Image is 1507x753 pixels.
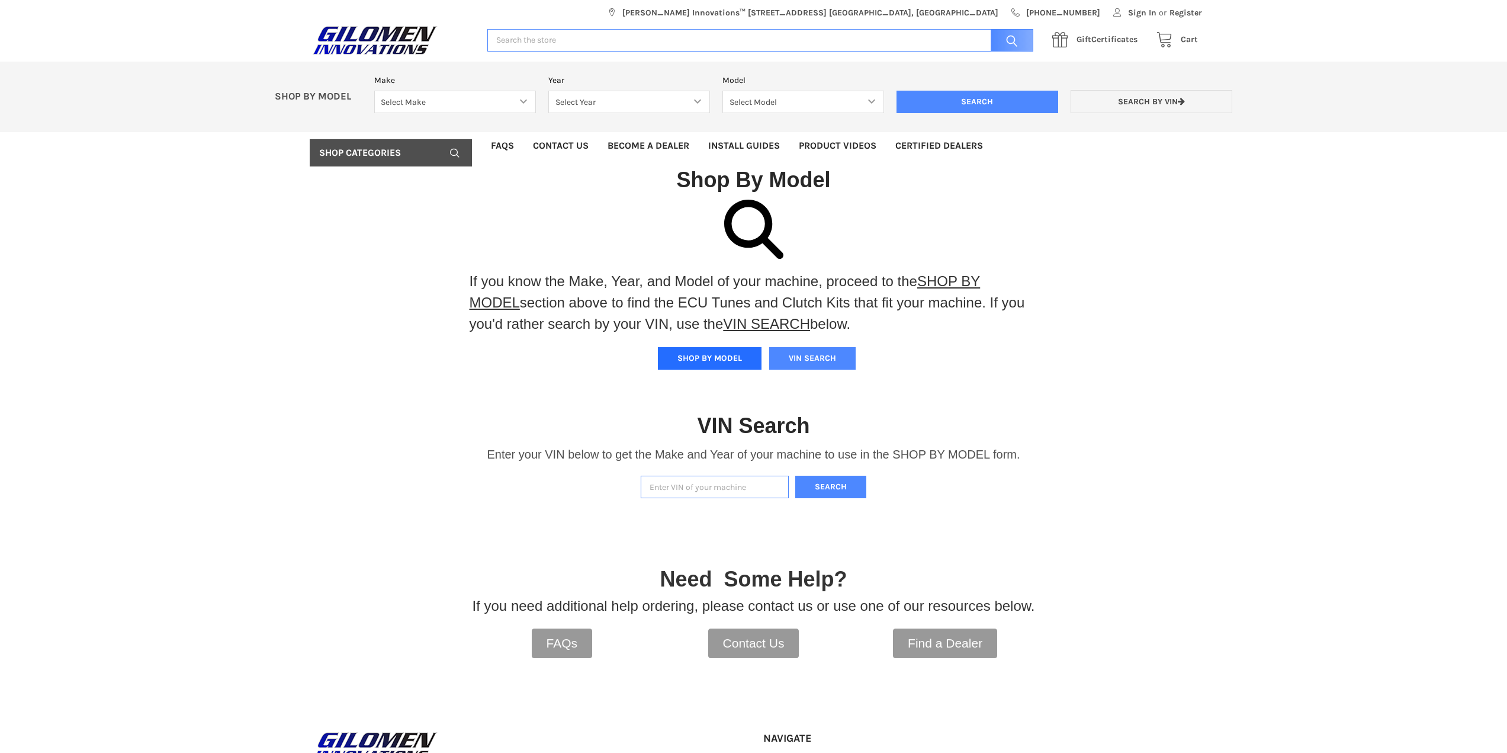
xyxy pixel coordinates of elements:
[723,316,810,332] a: VIN SEARCH
[548,74,710,86] label: Year
[886,132,992,159] a: Certified Dealers
[1071,90,1232,113] a: Search by VIN
[1046,33,1150,47] a: GiftCertificates
[523,132,598,159] a: Contact Us
[1150,33,1198,47] a: Cart
[699,132,789,159] a: Install Guides
[269,91,368,103] p: SHOP BY MODEL
[893,629,997,658] a: Find a Dealer
[1077,34,1091,44] span: Gift
[722,74,884,86] label: Model
[374,74,536,86] label: Make
[985,29,1033,52] input: Search
[708,629,799,658] a: Contact Us
[1026,7,1100,19] span: [PHONE_NUMBER]
[487,446,1020,463] p: Enter your VIN below to get the Make and Year of your machine to use in the SHOP BY MODEL form.
[470,273,981,310] a: SHOP BY MODEL
[598,132,699,159] a: Become a Dealer
[789,132,886,159] a: Product Videos
[763,732,895,745] h5: Navigate
[532,629,593,658] a: FAQs
[310,25,475,55] a: GILOMEN INNOVATIONS
[795,476,866,499] button: Search
[487,29,1033,52] input: Search the store
[1077,34,1138,44] span: Certificates
[473,595,1035,617] p: If you need additional help ordering, please contact us or use one of our resources below.
[310,139,472,166] a: Shop Categories
[1181,34,1198,44] span: Cart
[897,91,1058,113] input: Search
[310,25,440,55] img: GILOMEN INNOVATIONS
[660,563,847,595] p: Need Some Help?
[697,412,809,439] h1: VIN Search
[769,347,856,370] button: VIN SEARCH
[470,271,1038,335] p: If you know the Make, Year, and Model of your machine, proceed to the section above to find the E...
[641,476,789,499] input: Enter VIN of your machine
[481,132,523,159] a: FAQs
[310,166,1198,193] h1: Shop By Model
[1128,7,1156,19] span: Sign In
[658,347,761,370] button: SHOP BY MODEL
[622,7,998,19] span: [PERSON_NAME] Innovations™ [STREET_ADDRESS] [GEOGRAPHIC_DATA], [GEOGRAPHIC_DATA]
